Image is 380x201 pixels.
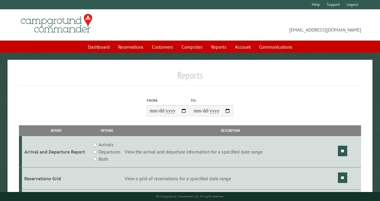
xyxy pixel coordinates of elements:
[207,41,230,53] a: Reports
[115,41,147,53] a: Reservations
[84,41,113,53] a: Dashboard
[156,194,224,198] small: © Campground Commander LLC. All rights reserved.
[90,125,124,136] th: Options
[190,17,361,33] span: [EMAIL_ADDRESS][DOMAIN_NAME]
[22,136,90,168] td: Arrival and Departure Report
[19,69,361,86] h1: Reports
[99,141,114,148] label: Arrivals
[191,98,233,103] label: To:
[124,136,337,168] td: View the arrival and departure information for a specified date range
[22,168,90,190] td: Reservations Grid
[22,125,90,136] th: Report
[148,41,177,53] a: Customers
[178,41,206,53] a: Campsites
[99,155,108,163] label: Both
[147,98,189,103] label: From:
[124,168,337,190] td: View a grid of reservations for a specified date range
[19,12,94,35] img: Campground Commander
[124,125,337,136] th: Description
[256,41,296,53] a: Communications
[99,148,121,155] label: Departures
[231,41,254,53] a: Account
